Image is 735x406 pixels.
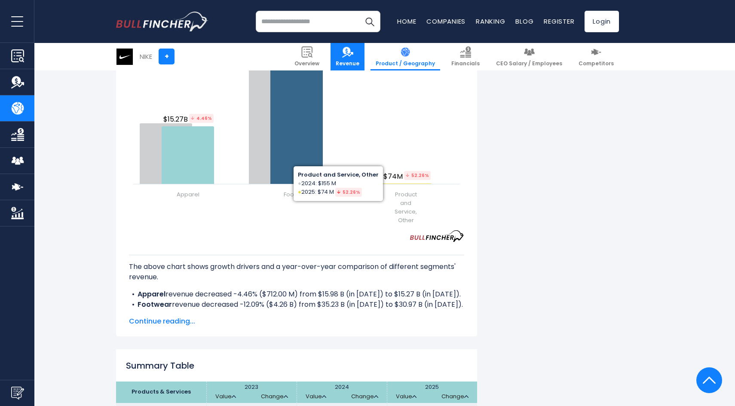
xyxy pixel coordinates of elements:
p: The above chart shows growth drivers and a year-over-year comparison of different segments' revenue. [129,262,464,282]
a: Competitors [573,43,619,70]
span: Overview [294,60,319,67]
li: revenue decreased -12.09% ($4.26 B) from $35.23 B (in [DATE]) to $30.97 B (in [DATE]). [129,299,464,310]
a: Change [441,393,469,400]
span: Financials [451,60,480,67]
a: Value [306,393,326,400]
a: CEO Salary / Employees [491,43,567,70]
button: Search [359,11,380,32]
tspan: 4.46% [189,114,214,123]
span: Footwear [284,190,310,199]
tspan: 52.26% [404,171,431,180]
span: Apparel [177,190,199,199]
span: $15.27B [163,114,215,125]
a: Product / Geography [371,43,440,70]
h2: Summary Table [116,359,477,372]
a: Financials [446,43,485,70]
img: bullfincher logo [116,12,208,31]
a: Change [261,393,288,400]
span: Product / Geography [376,60,435,67]
a: + [159,49,175,64]
li: revenue decreased -52.26% ($81.00 M) from $155.00 M (in [DATE]) to $74.00 M (in [DATE]). [129,310,464,330]
span: Revenue [336,60,359,67]
svg: NIKE's Revenue Growth Drivers [129,15,464,230]
div: NIKE [140,52,152,61]
span: CEO Salary / Employees [496,60,562,67]
a: Value [215,393,236,400]
th: Products & Services [116,382,206,403]
b: Apparel [138,289,165,299]
a: Revenue [331,43,364,70]
a: Value [396,393,416,400]
a: Change [351,393,378,400]
th: 2023 [206,382,297,403]
a: Go to homepage [116,12,208,31]
a: Login [585,11,619,32]
th: 2024 [297,382,387,403]
th: 2025 [387,382,477,403]
span: Competitors [579,60,614,67]
span: Continue reading... [129,316,464,327]
a: Overview [289,43,325,70]
a: Blog [515,17,533,26]
b: Footwear [138,299,172,309]
span: Product and Service, Other [395,190,417,225]
a: Ranking [476,17,505,26]
a: Companies [426,17,465,26]
a: Register [544,17,574,26]
img: NKE logo [116,49,133,65]
a: Home [397,17,416,26]
li: revenue decreased -4.46% ($712.00 M) from $15.98 B (in [DATE]) to $15.27 B (in [DATE]). [129,289,464,299]
span: $74M [383,171,432,182]
b: Product and Service, Other [138,310,233,320]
